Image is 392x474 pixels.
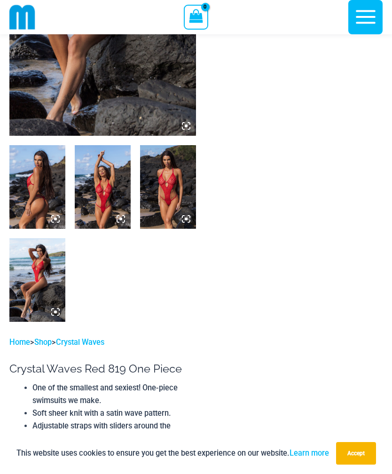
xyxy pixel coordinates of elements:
[140,145,196,229] img: Crystal Waves Red 819 One Piece
[16,447,329,459] p: This website uses cookies to ensure you get the best experience on our website.
[9,338,30,347] a: Home
[290,449,329,458] a: Learn more
[32,381,188,407] li: One of the smallest and sexiest! One-piece swimsuits we make.
[9,145,65,229] img: Crystal Waves Red 819 One Piece
[184,5,208,29] a: View Shopping Cart, empty
[32,407,188,420] li: Soft sheer knit with a satin wave pattern.
[336,442,376,465] button: Accept
[9,4,35,30] img: cropped mm emblem
[9,362,188,375] h1: Crystal Waves Red 819 One Piece
[34,338,52,347] a: Shop
[9,238,65,322] img: Crystal Waves Red 819 One Piece
[56,338,104,347] a: Crystal Waves
[75,145,131,229] img: Crystal Waves Red 819 One Piece
[32,420,188,445] li: Adjustable straps with sliders around the neck and bust.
